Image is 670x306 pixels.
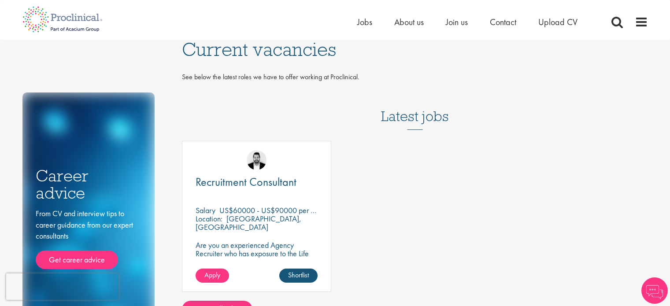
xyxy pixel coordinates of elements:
[36,208,141,269] div: From CV and interview tips to career guidance from our expert consultants
[490,16,516,28] a: Contact
[641,277,668,304] img: Chatbot
[36,167,141,201] h3: Career advice
[196,177,318,188] a: Recruitment Consultant
[182,37,336,61] span: Current vacancies
[196,214,301,232] p: [GEOGRAPHIC_DATA], [GEOGRAPHIC_DATA]
[36,251,118,269] a: Get career advice
[182,72,648,82] p: See below the latest roles we have to offer working at Proclinical.
[219,205,330,215] p: US$60000 - US$90000 per annum
[394,16,424,28] a: About us
[196,241,318,274] p: Are you an experienced Agency Recruiter who has exposure to the Life Sciences market and looking ...
[196,269,229,283] a: Apply
[247,150,267,170] img: Ross Wilkings
[357,16,372,28] a: Jobs
[538,16,577,28] a: Upload CV
[196,214,222,224] span: Location:
[381,87,449,130] h3: Latest jobs
[446,16,468,28] a: Join us
[204,270,220,280] span: Apply
[6,273,119,300] iframe: reCAPTCHA
[196,205,215,215] span: Salary
[196,174,296,189] span: Recruitment Consultant
[279,269,318,283] a: Shortlist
